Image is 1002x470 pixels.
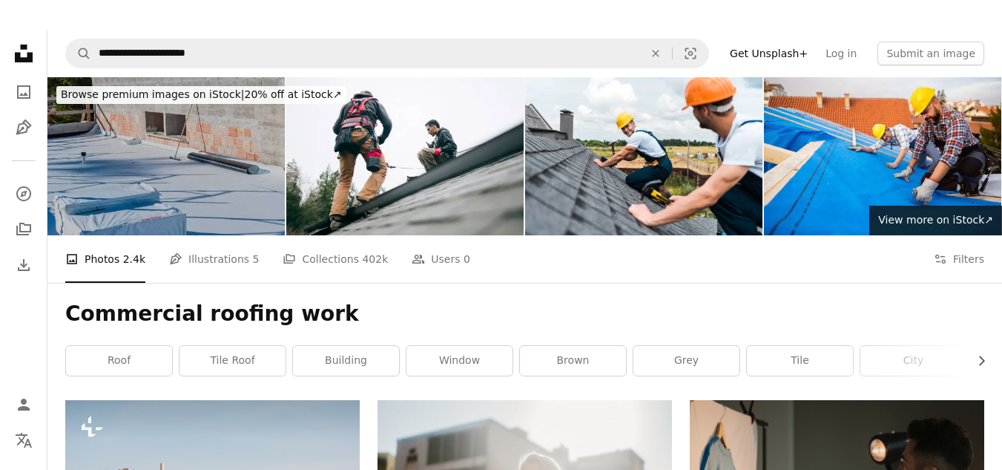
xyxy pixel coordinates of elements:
[9,39,39,71] a: Home — Unsplash
[47,77,355,113] a: Browse premium images on iStock|20% off at iStock↗
[286,77,524,235] img: Solar Energy Technicians Work To Install Solar Panels on Residential Roof
[878,214,993,226] span: View more on iStock ↗
[9,113,39,143] a: Illustrations
[639,39,672,68] button: Clear
[65,39,709,68] form: Find visuals sitewide
[673,39,708,68] button: Visual search
[66,346,172,376] a: roof
[66,39,91,68] button: Search Unsplash
[9,179,39,209] a: Explore
[61,88,342,100] span: 20% off at iStock ↗
[934,235,984,283] button: Filters
[9,215,39,244] a: Collections
[61,88,244,100] span: Browse premium images on iStock |
[9,77,39,107] a: Photos
[764,77,1001,235] img: Male Caucasian roofers, placing an vapor permeable foil for an roof hydro isolation
[9,425,39,455] button: Language
[179,346,286,376] a: tile roof
[9,250,39,280] a: Download History
[65,301,984,327] h1: Commercial roofing work
[464,251,470,267] span: 0
[253,251,260,267] span: 5
[9,390,39,420] a: Log in / Sign up
[817,42,866,65] a: Log in
[968,346,984,376] button: scroll list to the right
[412,235,470,283] a: Users 0
[747,346,853,376] a: tile
[283,235,388,283] a: Collections 402k
[633,346,739,376] a: grey
[169,235,259,283] a: Illustrations 5
[520,346,626,376] a: brown
[721,42,817,65] a: Get Unsplash+
[362,251,388,267] span: 402k
[406,346,512,376] a: window
[860,346,966,376] a: city
[869,206,1002,235] a: View more on iStock↗
[47,77,285,235] img: Construction site with a flat roof being waterproofed. The image shows a partially installed wate...
[293,346,399,376] a: building
[877,42,984,65] button: Submit an image
[525,77,762,235] img: selective focus of happy repairman looking at coworker on roof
